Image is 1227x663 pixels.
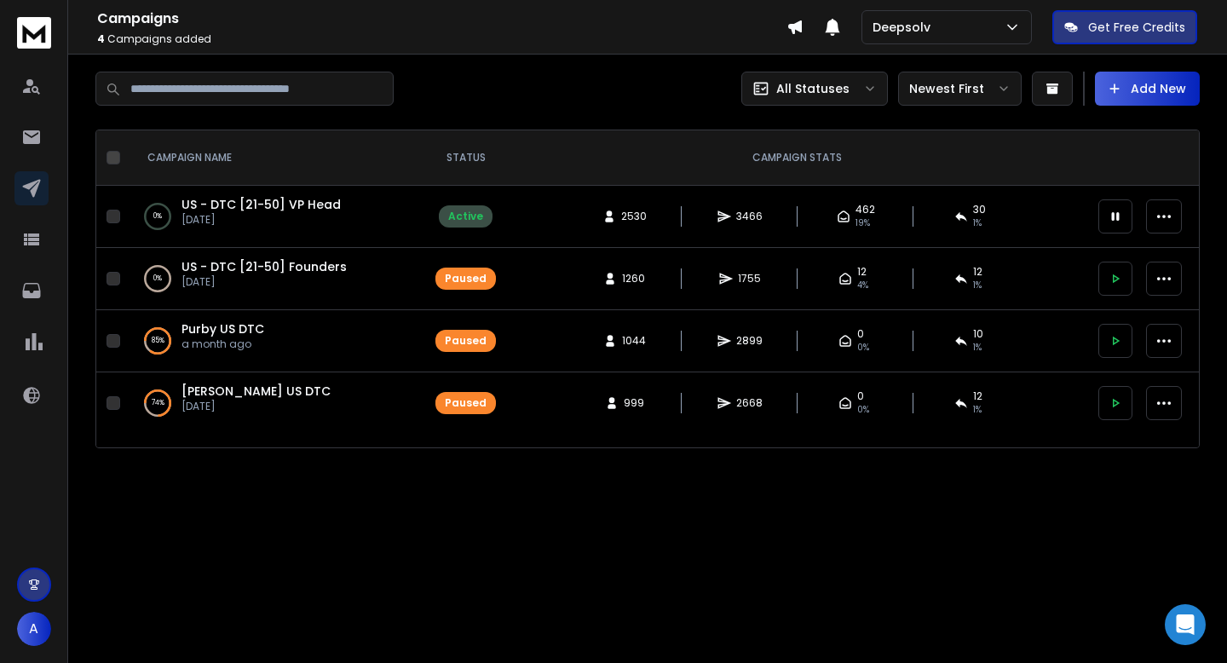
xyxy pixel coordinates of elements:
span: 1 % [973,341,982,355]
span: 12 [973,389,982,403]
span: 2668 [736,396,763,410]
h1: Campaigns [97,9,786,29]
span: 12 [973,265,982,279]
td: 0%US - DTC [21-50] VP Head[DATE] [127,186,425,248]
p: Campaigns added [97,32,786,46]
p: [DATE] [181,400,331,413]
span: 0 [857,327,864,341]
img: logo [17,17,51,49]
span: 1044 [622,334,646,348]
span: 1755 [738,272,761,285]
span: 30 [973,203,986,216]
span: 10 [973,327,983,341]
p: 0 % [153,208,162,225]
span: 3466 [736,210,763,223]
span: 0% [857,341,869,355]
div: Paused [445,334,487,348]
a: Purby US DTC [181,320,264,337]
button: A [17,612,51,646]
span: 1 % [973,403,982,417]
span: 19 % [855,216,870,230]
span: 1 % [973,216,982,230]
span: 999 [624,396,644,410]
div: Active [448,210,483,223]
button: Add New [1095,72,1200,106]
td: 85%Purby US DTCa month ago [127,310,425,372]
div: Open Intercom Messenger [1165,604,1206,645]
span: 1260 [622,272,645,285]
span: 4 % [857,279,868,292]
p: a month ago [181,337,264,351]
p: All Statuses [776,80,850,97]
span: 462 [855,203,875,216]
a: US - DTC [21-50] Founders [181,258,347,275]
p: 0 % [153,270,162,287]
p: Deepsolv [873,19,937,36]
div: Paused [445,272,487,285]
p: [DATE] [181,275,347,289]
span: 0 [857,389,864,403]
button: Newest First [898,72,1022,106]
button: Get Free Credits [1052,10,1197,44]
p: [DATE] [181,213,341,227]
th: CAMPAIGN NAME [127,130,425,186]
th: CAMPAIGN STATS [506,130,1088,186]
span: 12 [857,265,867,279]
a: [PERSON_NAME] US DTC [181,383,331,400]
p: Get Free Credits [1088,19,1185,36]
div: Paused [445,396,487,410]
span: 1 % [973,279,982,292]
span: 4 [97,32,105,46]
p: 74 % [152,395,164,412]
td: 0%US - DTC [21-50] Founders[DATE] [127,248,425,310]
a: US - DTC [21-50] VP Head [181,196,341,213]
th: STATUS [425,130,506,186]
p: 85 % [152,332,164,349]
span: 2530 [621,210,647,223]
span: 2899 [736,334,763,348]
span: 0% [857,403,869,417]
td: 74%[PERSON_NAME] US DTC[DATE] [127,372,425,435]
